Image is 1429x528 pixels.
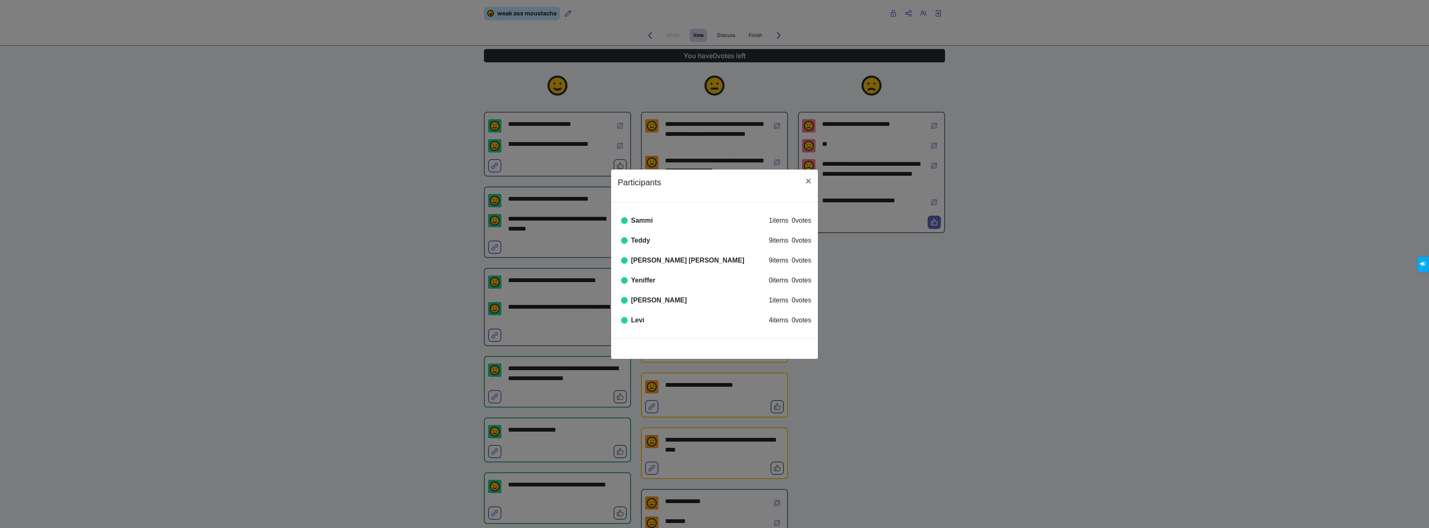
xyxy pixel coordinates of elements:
div: Teddy [631,236,650,246]
div: 1 items [769,295,788,305]
span:  [6,2,10,8]
div: Sammi [631,216,653,226]
div: 0 votes [792,275,811,285]
p: Participants [618,176,661,189]
i: Online [621,237,628,244]
div: 0 items [769,275,788,285]
i: Online [621,257,628,264]
div: 0 votes [792,255,811,265]
i: Online [621,217,628,224]
div: Yeniffer [631,275,656,285]
div: [PERSON_NAME] [PERSON_NAME] [631,255,744,265]
div: 1 items [769,216,788,226]
i: Online [621,317,628,324]
div: Levi [631,315,644,325]
div: 0 votes [792,236,811,246]
div: 9 items [769,255,788,265]
i: Online [621,277,628,284]
div: 0 votes [792,315,811,325]
div: 0 votes [792,216,811,226]
div: 0 votes [792,295,811,305]
div: 4 items [769,315,788,325]
button: Close [799,169,818,193]
i: Online [621,297,628,304]
div: 9 items [769,236,788,246]
div: [PERSON_NAME] [631,295,687,305]
span: × [805,175,811,187]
